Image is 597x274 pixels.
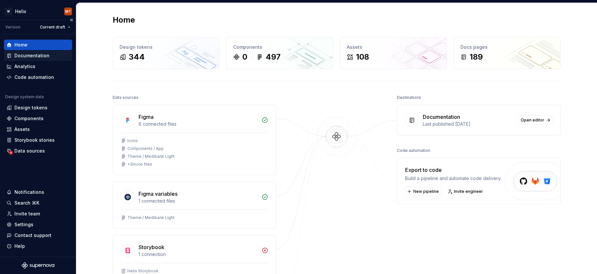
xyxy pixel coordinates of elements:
span: Open editor [521,118,544,123]
button: Contact support [4,230,72,241]
button: Notifications [4,187,72,197]
div: Storybook [139,243,164,251]
a: Analytics [4,61,72,72]
a: Design tokens344 [113,37,220,69]
div: Figma variables [139,190,177,198]
div: Design system data [5,94,44,100]
a: Documentation [4,50,72,61]
a: Home [4,40,72,50]
div: Contact support [14,232,51,239]
button: Search ⌘K [4,198,72,208]
a: Figma6 connected filesIconsComponents / AppTheme / Medibank Light+3more files [113,105,276,175]
div: Components [14,115,44,122]
div: M [5,8,12,15]
div: Last published [DATE] [423,121,514,127]
a: Invite engineer [446,187,486,196]
span: Invite engineer [454,189,483,194]
a: Invite team [4,209,72,219]
div: Storybook stories [14,137,55,143]
div: Invite team [14,210,40,217]
button: Collapse sidebar [67,15,76,25]
div: Helix Storybook [127,268,159,274]
div: 108 [356,52,369,62]
div: 6 connected files [139,121,258,127]
button: New pipeline [405,187,442,196]
a: Open editor [518,116,552,125]
div: + 3 more files [127,162,152,167]
span: New pipeline [413,189,439,194]
a: Design tokens [4,102,72,113]
a: Storybook stories [4,135,72,145]
div: Code automation [397,146,430,155]
div: 189 [470,52,483,62]
div: 497 [266,52,281,62]
div: Components [233,44,326,50]
div: Home [14,42,28,48]
a: Code automation [4,72,72,82]
div: Figma [139,113,154,121]
div: Theme / Medibank Light [127,154,175,159]
div: Icons [127,138,138,143]
div: Version [5,25,20,30]
div: 344 [129,52,145,62]
button: Help [4,241,72,251]
div: Notifications [14,189,44,195]
span: Current draft [40,25,65,30]
div: Assets [347,44,440,50]
div: Docs pages [460,44,554,50]
button: Current draft [37,23,73,32]
div: Settings [14,221,33,228]
div: Design tokens [14,104,47,111]
div: Theme / Medibank Light [127,215,175,220]
div: Help [14,243,25,249]
a: Data sources [4,146,72,156]
div: Destinations [397,93,421,102]
a: Figma variables1 connected filesTheme / Medibank Light [113,182,276,228]
a: Assets108 [340,37,447,69]
div: Assets [14,126,30,133]
div: Search ⌘K [14,200,39,206]
div: Analytics [14,63,35,70]
div: Data sources [113,93,139,102]
a: Components [4,113,72,124]
div: Data sources [14,148,45,154]
div: Code automation [14,74,54,81]
div: Documentation [423,113,460,121]
div: 1 connected files [139,198,258,204]
h2: Home [113,15,135,25]
div: MT [65,9,71,14]
div: Export to code [405,166,501,174]
div: Design tokens [120,44,213,50]
div: Build a pipeline and automate code delivery. [405,175,501,182]
svg: Supernova Logo [22,262,54,269]
div: Components / App [127,146,164,151]
a: Settings [4,219,72,230]
a: Components0497 [226,37,333,69]
button: MHelixMT [1,4,75,18]
a: Assets [4,124,72,135]
div: 0 [242,52,247,62]
div: Documentation [14,52,49,59]
div: 1 connection [139,251,258,258]
a: Docs pages189 [454,37,561,69]
div: Helix [15,8,26,15]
